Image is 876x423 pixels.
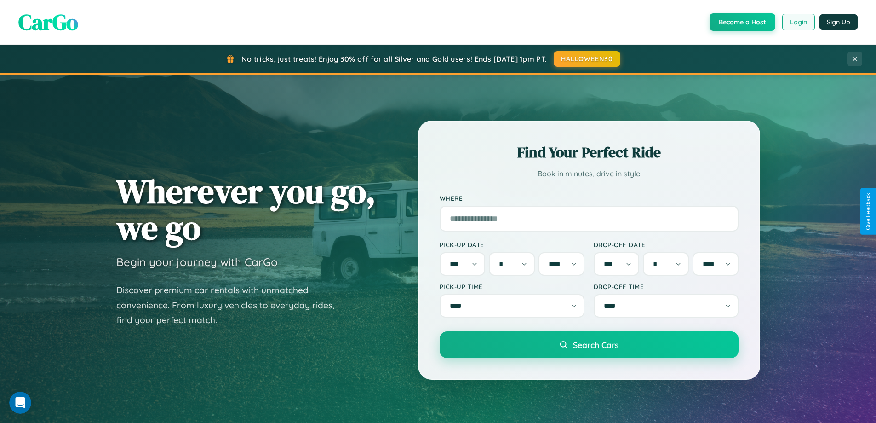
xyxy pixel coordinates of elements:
[710,13,775,31] button: Become a Host
[440,283,584,290] label: Pick-up Time
[440,142,739,162] h2: Find Your Perfect Ride
[554,51,620,67] button: HALLOWEEN30
[440,331,739,358] button: Search Cars
[241,54,547,64] span: No tricks, just treats! Enjoy 30% off for all Silver and Gold users! Ends [DATE] 1pm PT.
[440,194,739,202] label: Where
[594,283,739,290] label: Drop-off Time
[18,7,78,37] span: CarGo
[594,241,739,249] label: Drop-off Date
[819,14,858,30] button: Sign Up
[782,14,815,30] button: Login
[865,193,871,230] div: Give Feedback
[573,340,618,350] span: Search Cars
[116,173,376,246] h1: Wherever you go, we go
[116,283,346,328] p: Discover premium car rentals with unmatched convenience. From luxury vehicles to everyday rides, ...
[9,392,31,414] iframe: Intercom live chat
[440,241,584,249] label: Pick-up Date
[440,167,739,180] p: Book in minutes, drive in style
[116,255,278,269] h3: Begin your journey with CarGo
